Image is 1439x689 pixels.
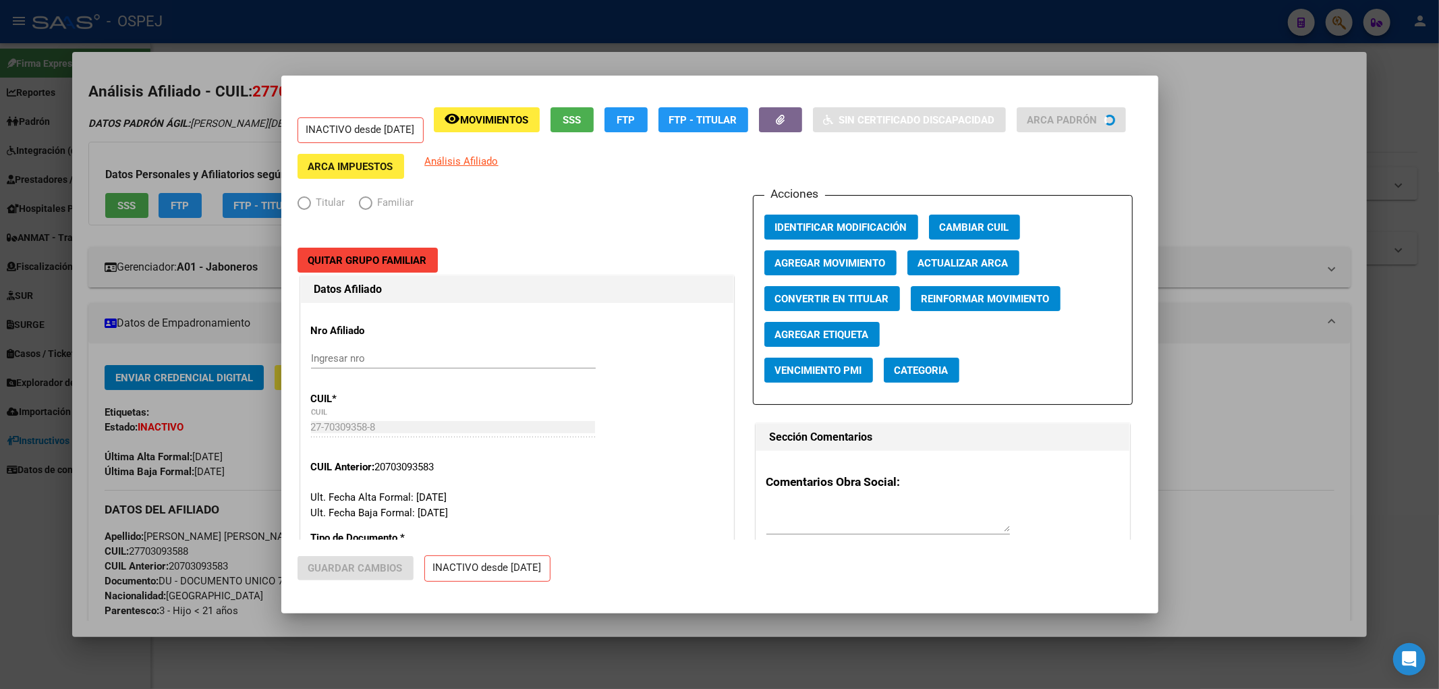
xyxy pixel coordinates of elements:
span: ARCA Impuestos [308,161,393,173]
button: ARCA Impuestos [298,154,404,179]
button: FTP [604,107,648,132]
p: Tipo de Documento * [311,530,434,546]
div: Ult. Fecha Baja Formal: [DATE] [311,505,723,521]
span: Actualizar ARCA [918,257,1009,269]
span: Titular [311,195,345,211]
span: Agregar Etiqueta [775,329,869,341]
span: Sin Certificado Discapacidad [839,114,995,126]
span: Cambiar CUIL [940,221,1009,233]
button: Cambiar CUIL [929,215,1020,240]
button: Identificar Modificación [764,215,918,240]
span: ARCA Padrón [1027,114,1098,126]
div: Ult. Fecha Alta Formal: [DATE] [311,490,723,505]
button: Actualizar ARCA [907,250,1019,275]
span: Convertir en Titular [775,293,889,305]
span: Movimientos [461,114,529,126]
button: Sin Certificado Discapacidad [813,107,1006,132]
button: Categoria [884,358,959,383]
span: Identificar Modificación [775,221,907,233]
button: Agregar Movimiento [764,250,897,275]
button: Movimientos [434,107,540,132]
span: SSS [563,114,581,126]
span: Familiar [372,195,414,211]
span: Reinformar Movimiento [922,293,1050,305]
button: Agregar Etiqueta [764,322,880,347]
p: Nro Afiliado [311,323,434,339]
span: Vencimiento PMI [775,364,862,377]
p: 20703093583 [311,460,723,475]
h3: Comentarios Obra Social: [766,473,1119,491]
button: SSS [551,107,594,132]
button: Reinformar Movimiento [911,286,1061,311]
button: FTP - Titular [658,107,748,132]
p: INACTIVO desde [DATE] [424,555,551,582]
mat-radio-group: Elija una opción [298,200,428,212]
h1: Datos Afiliado [314,281,720,298]
button: Convertir en Titular [764,286,900,311]
button: ARCA Padrón [1017,107,1126,132]
span: FTP - Titular [669,114,737,126]
strong: CUIL Anterior: [311,461,375,473]
span: FTP [617,114,635,126]
span: Guardar Cambios [308,562,403,574]
button: Vencimiento PMI [764,358,873,383]
p: CUIL [311,391,434,407]
h1: Sección Comentarios [770,429,1116,445]
span: Análisis Afiliado [425,155,499,167]
span: Categoria [895,364,949,377]
div: Open Intercom Messenger [1393,643,1426,676]
mat-icon: remove_red_eye [445,111,461,127]
span: Quitar Grupo Familiar [308,254,427,267]
p: INACTIVO desde [DATE] [298,117,424,144]
span: Agregar Movimiento [775,257,886,269]
button: Quitar Grupo Familiar [298,248,438,273]
h3: Acciones [764,185,825,202]
button: Guardar Cambios [298,556,414,580]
